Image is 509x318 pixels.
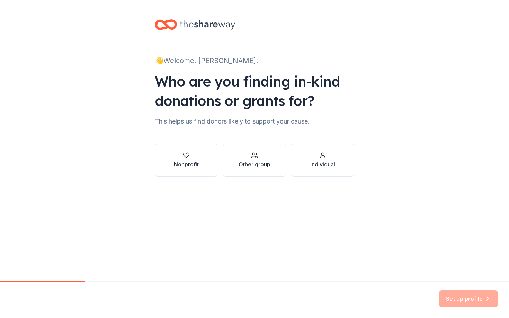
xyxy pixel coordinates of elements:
div: Individual [310,160,335,169]
div: This helps us find donors likely to support your cause. [155,116,354,127]
div: Other group [239,160,270,169]
div: 👋 Welcome, [PERSON_NAME]! [155,55,354,66]
button: Other group [223,144,286,177]
div: Nonprofit [174,160,199,169]
div: Who are you finding in-kind donations or grants for? [155,72,354,110]
button: Nonprofit [155,144,217,177]
button: Individual [292,144,354,177]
